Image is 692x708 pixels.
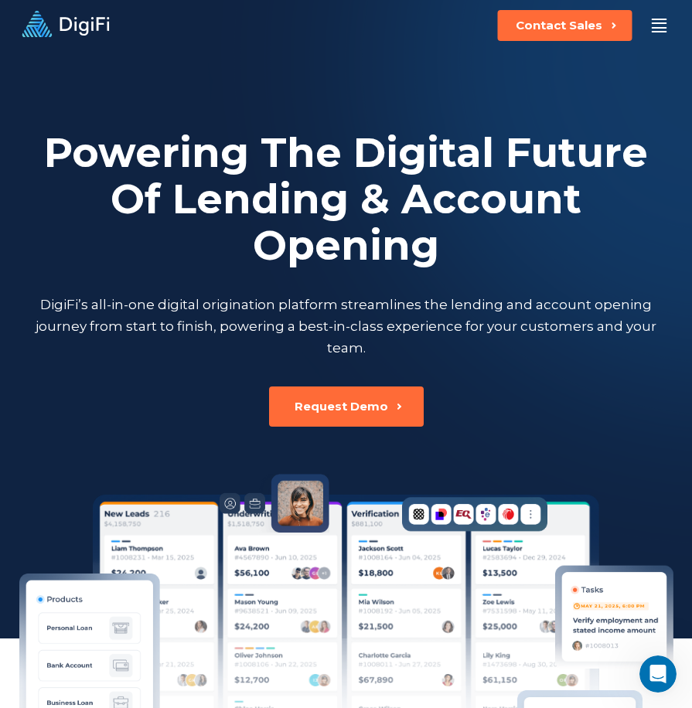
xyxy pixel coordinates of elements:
button: Request Demo [269,386,424,427]
p: DigiFi’s all-in-one digital origination platform streamlines the lending and account opening jour... [31,294,661,359]
div: Contact Sales [516,18,602,33]
iframe: Intercom live chat [639,655,677,693]
button: Contact Sales [497,10,632,41]
h2: Powering The Digital Future Of Lending & Account Opening [31,130,661,269]
div: Request Demo [295,399,388,414]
